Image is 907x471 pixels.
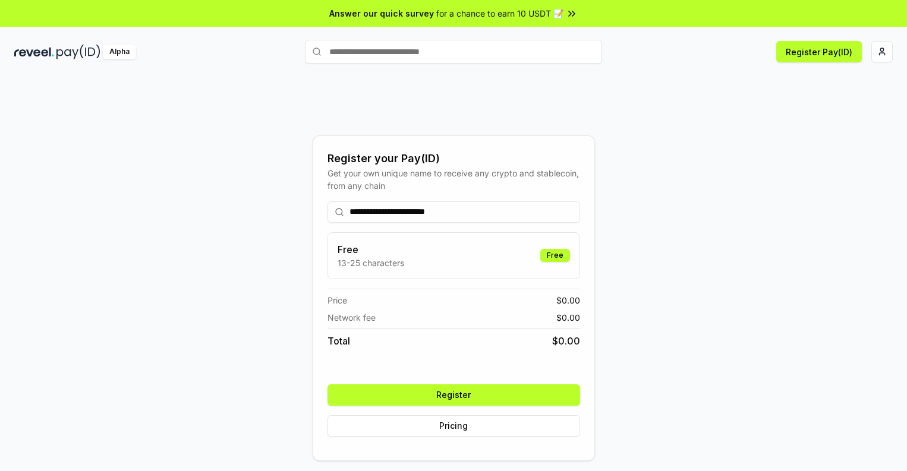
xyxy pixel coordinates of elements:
[338,257,404,269] p: 13-25 characters
[56,45,100,59] img: pay_id
[540,249,570,262] div: Free
[327,311,376,324] span: Network fee
[327,150,580,167] div: Register your Pay(ID)
[327,294,347,306] span: Price
[552,334,580,348] span: $ 0.00
[327,384,580,406] button: Register
[14,45,54,59] img: reveel_dark
[103,45,136,59] div: Alpha
[776,41,862,62] button: Register Pay(ID)
[327,167,580,192] div: Get your own unique name to receive any crypto and stablecoin, from any chain
[556,311,580,324] span: $ 0.00
[556,294,580,306] span: $ 0.00
[327,334,350,348] span: Total
[338,242,404,257] h3: Free
[327,415,580,437] button: Pricing
[436,7,563,20] span: for a chance to earn 10 USDT 📝
[329,7,434,20] span: Answer our quick survey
